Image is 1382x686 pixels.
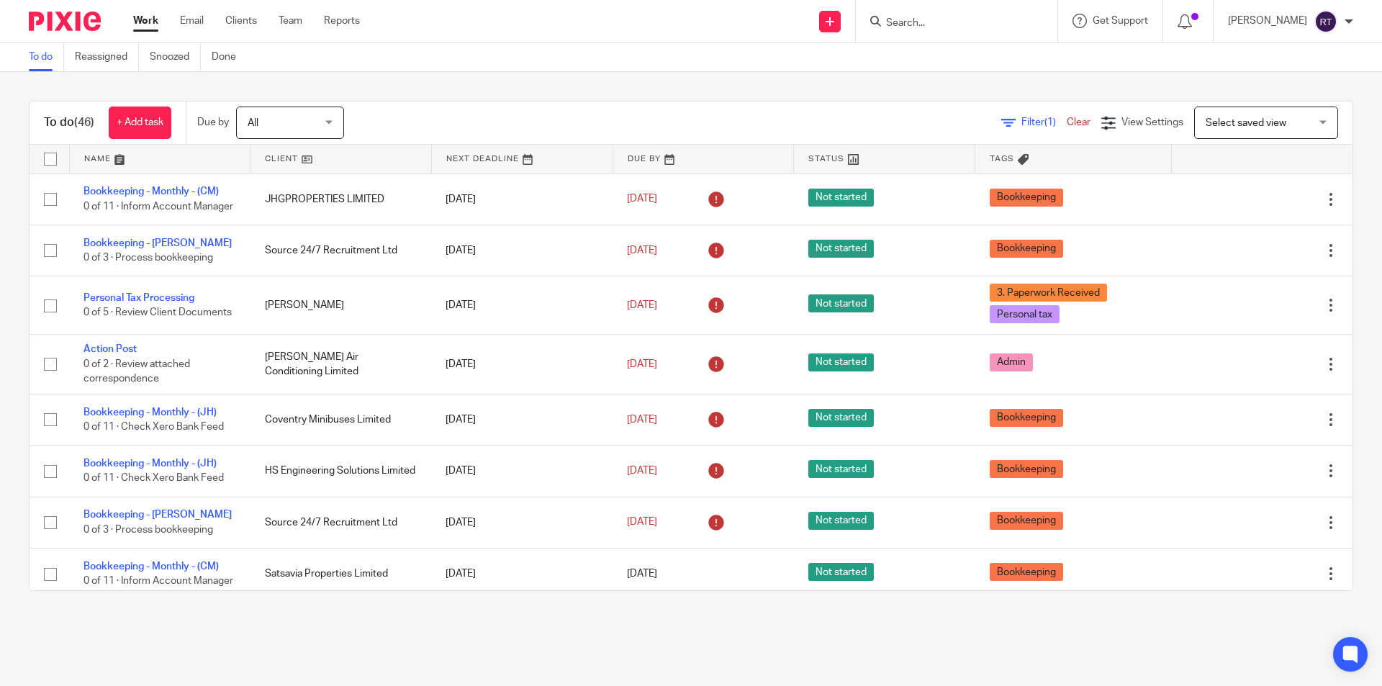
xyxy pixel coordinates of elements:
span: [DATE] [627,569,657,579]
span: 0 of 11 · Check Xero Bank Feed [83,474,224,484]
a: Bookkeeping - [PERSON_NAME] [83,238,232,248]
p: [PERSON_NAME] [1228,14,1307,28]
a: Snoozed [150,43,201,71]
span: Not started [808,353,874,371]
a: Bookkeeping - Monthly - (CM) [83,186,219,197]
td: JHGPROPERTIES LIMITED [250,173,432,225]
td: [DATE] [431,225,613,276]
td: Source 24/7 Recruitment Ltd [250,225,432,276]
span: Bookkeeping [990,460,1063,478]
a: Email [180,14,204,28]
td: HS Engineering Solutions Limited [250,446,432,497]
span: Not started [808,189,874,207]
span: Filter [1021,117,1067,127]
span: Not started [808,563,874,581]
td: [PERSON_NAME] Air Conditioning Limited [250,335,432,394]
td: Source 24/7 Recruitment Ltd [250,497,432,548]
td: [DATE] [431,394,613,445]
span: 0 of 2 · Review attached correspondence [83,359,190,384]
span: 0 of 3 · Process bookkeeping [83,525,213,535]
a: Bookkeeping - Monthly - (JH) [83,407,217,418]
td: [DATE] [431,446,613,497]
a: Bookkeeping - Monthly - (CM) [83,561,219,572]
a: + Add task [109,107,171,139]
input: Search [885,17,1014,30]
img: Pixie [29,12,101,31]
img: svg%3E [1314,10,1337,33]
td: [DATE] [431,335,613,394]
span: Not started [808,409,874,427]
a: Done [212,43,247,71]
span: View Settings [1121,117,1183,127]
span: Tags [990,155,1014,163]
span: 0 of 11 · Check Xero Bank Feed [83,422,224,432]
span: 3. Paperwork Received [990,284,1107,302]
span: [DATE] [627,300,657,310]
span: Not started [808,294,874,312]
a: Reassigned [75,43,139,71]
p: Due by [197,115,229,130]
a: Reports [324,14,360,28]
span: [DATE] [627,194,657,204]
td: [DATE] [431,276,613,335]
a: Personal Tax Processing [83,293,194,303]
span: Bookkeeping [990,512,1063,530]
td: [DATE] [431,549,613,600]
span: Bookkeeping [990,240,1063,258]
span: Select saved view [1206,118,1286,128]
span: [DATE] [627,245,657,256]
span: 0 of 11 · Inform Account Manager [83,202,233,212]
span: 0 of 5 · Review Client Documents [83,307,232,317]
a: Work [133,14,158,28]
span: [DATE] [627,415,657,425]
h1: To do [44,115,94,130]
span: Bookkeeping [990,409,1063,427]
td: [DATE] [431,497,613,548]
span: 0 of 11 · Inform Account Manager [83,576,233,586]
td: [DATE] [431,173,613,225]
span: Not started [808,512,874,530]
a: Clear [1067,117,1090,127]
span: Personal tax [990,305,1060,323]
span: All [248,118,258,128]
a: Team [279,14,302,28]
td: Satsavia Properties Limited [250,549,432,600]
span: [DATE] [627,518,657,528]
a: Bookkeeping - [PERSON_NAME] [83,510,232,520]
a: Bookkeeping - Monthly - (JH) [83,459,217,469]
span: Not started [808,240,874,258]
a: Action Post [83,344,137,354]
span: Not started [808,460,874,478]
span: Admin [990,353,1033,371]
span: (46) [74,117,94,128]
span: Bookkeeping [990,189,1063,207]
span: Bookkeeping [990,563,1063,581]
span: Get Support [1093,16,1148,26]
td: Coventry Minibuses Limited [250,394,432,445]
span: (1) [1044,117,1056,127]
td: [PERSON_NAME] [250,276,432,335]
span: [DATE] [627,359,657,369]
a: To do [29,43,64,71]
a: Clients [225,14,257,28]
span: [DATE] [627,466,657,476]
span: 0 of 3 · Process bookkeeping [83,253,213,263]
